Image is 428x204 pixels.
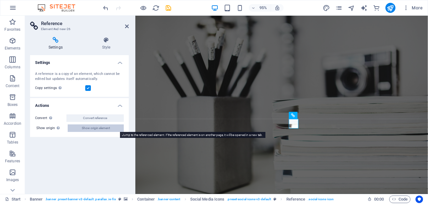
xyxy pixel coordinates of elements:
[102,4,109,12] i: Undo: Change copy settings (Ctrl+Z)
[36,124,68,132] label: Show origin
[157,196,180,203] span: . banner-content
[35,114,66,122] label: Convert
[7,140,18,145] p: Tables
[139,4,147,12] button: Click here to leave preview mode and continue editing
[400,3,425,13] button: More
[378,197,379,201] span: :
[30,196,43,203] span: Click to select. Double-click to edit
[30,98,129,109] h4: Actions
[82,124,110,132] span: Show origin element
[348,4,355,12] button: navigator
[323,4,330,12] button: design
[335,4,343,12] button: pages
[308,196,334,203] span: . social-icons-icon
[6,83,19,88] p: Content
[4,121,21,126] p: Accordion
[41,26,116,32] h3: Element #ed-new-26
[323,4,330,12] i: Design (Ctrl+Alt+Y)
[5,196,21,203] a: Click to cancel selection. Double-click to open Pages
[385,3,395,13] button: publish
[8,102,18,107] p: Boxes
[102,4,109,12] button: undo
[35,71,124,82] div: A reference is a copy of an element, which cannot be edited but updates itself automatically.
[68,124,124,132] button: Show origin element
[227,196,271,203] span: . preset-social-icons-v3-default
[35,84,85,92] label: Copy settings
[120,132,265,138] mark: Jump to the referenced element. If the referenced element is on another page, it will be opened i...
[373,4,380,12] button: commerce
[45,196,116,203] span: . banner .preset-banner-v3-default .parallax .ie-fix
[4,27,20,32] p: Favorites
[387,4,394,12] i: Publish
[30,55,129,66] h4: Settings
[392,196,408,203] span: Code
[360,4,368,12] button: text_generator
[165,4,172,12] i: Save (Ctrl+S)
[274,197,276,201] i: This element is a customizable preset
[5,159,20,164] p: Features
[152,4,159,12] i: Reload page
[5,46,21,51] p: Elements
[415,196,423,203] button: Usercentrics
[41,21,129,26] h2: Reference
[274,5,280,11] i: On resize automatically adjust zoom level to fit chosen device.
[30,196,334,203] nav: breadcrumb
[152,4,159,12] button: reload
[249,4,271,12] button: 95%
[118,197,121,201] i: This element is a customizable preset
[30,37,84,50] h4: Settings
[348,4,355,12] i: Navigator
[368,196,384,203] h6: Session time
[374,196,384,203] span: 00 00
[6,177,19,182] p: Images
[403,5,423,11] span: More
[84,37,129,50] h4: Style
[258,4,268,12] h6: 95%
[360,4,368,12] i: AI Writer
[373,4,380,12] i: Commerce
[286,196,305,203] span: Click to select. Double-click to edit
[83,114,107,122] span: Convert reference
[164,4,172,12] button: save
[36,4,83,12] img: Editor Logo
[124,197,128,201] i: This element contains a background
[190,196,225,203] span: Click to select. Double-click to edit
[66,114,124,122] button: Convert reference
[335,4,342,12] i: Pages (Ctrl+Alt+S)
[5,65,20,70] p: Columns
[389,196,410,203] button: Code
[137,196,155,203] span: Click to select. Double-click to edit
